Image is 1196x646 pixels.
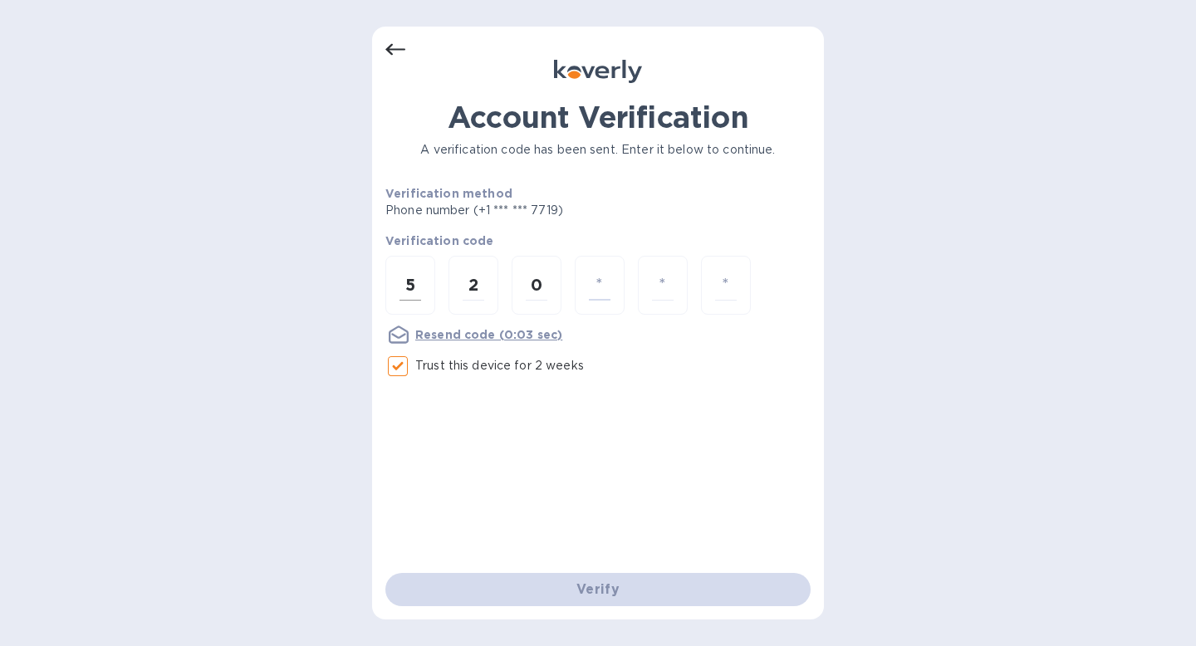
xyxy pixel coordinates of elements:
[385,100,811,135] h1: Account Verification
[415,357,584,374] p: Trust this device for 2 weeks
[385,141,811,159] p: A verification code has been sent. Enter it below to continue.
[385,187,512,200] b: Verification method
[415,328,562,341] u: Resend code (0:03 sec)
[385,232,811,249] p: Verification code
[385,202,690,219] p: Phone number (+1 *** *** 7719)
